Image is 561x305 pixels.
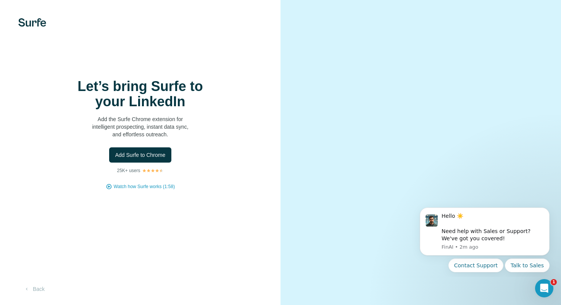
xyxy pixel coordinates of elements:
p: Add the Surfe Chrome extension for intelligent prospecting, instant data sync, and effortless out... [64,115,217,138]
button: Add Surfe to Chrome [109,147,172,163]
iframe: Intercom live chat [535,279,553,297]
h1: Let’s bring Surfe to your LinkedIn [64,79,217,109]
span: 1 [551,279,557,285]
button: Back [18,282,50,296]
iframe: Intercom notifications message [408,201,561,277]
button: Watch how Surfe works (1:58) [114,183,175,190]
span: Add Surfe to Chrome [115,151,166,159]
p: 25K+ users [117,167,140,174]
img: Surfe's logo [18,18,46,27]
img: Rating Stars [142,168,164,173]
